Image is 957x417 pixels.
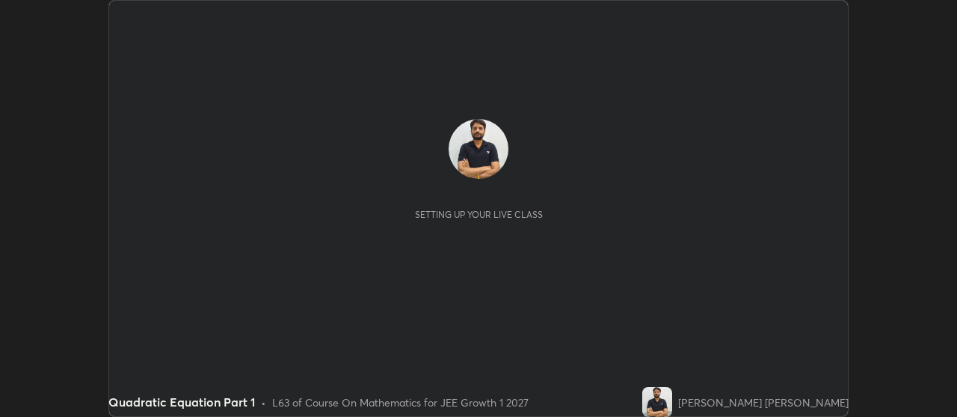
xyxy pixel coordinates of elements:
[272,395,529,410] div: L63 of Course On Mathematics for JEE Growth 1 2027
[108,393,255,411] div: Quadratic Equation Part 1
[449,119,508,179] img: 4cf577a8cdb74b91971b506b957e80de.jpg
[261,395,266,410] div: •
[415,209,543,220] div: Setting up your live class
[642,387,672,417] img: 4cf577a8cdb74b91971b506b957e80de.jpg
[678,395,849,410] div: [PERSON_NAME] [PERSON_NAME]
